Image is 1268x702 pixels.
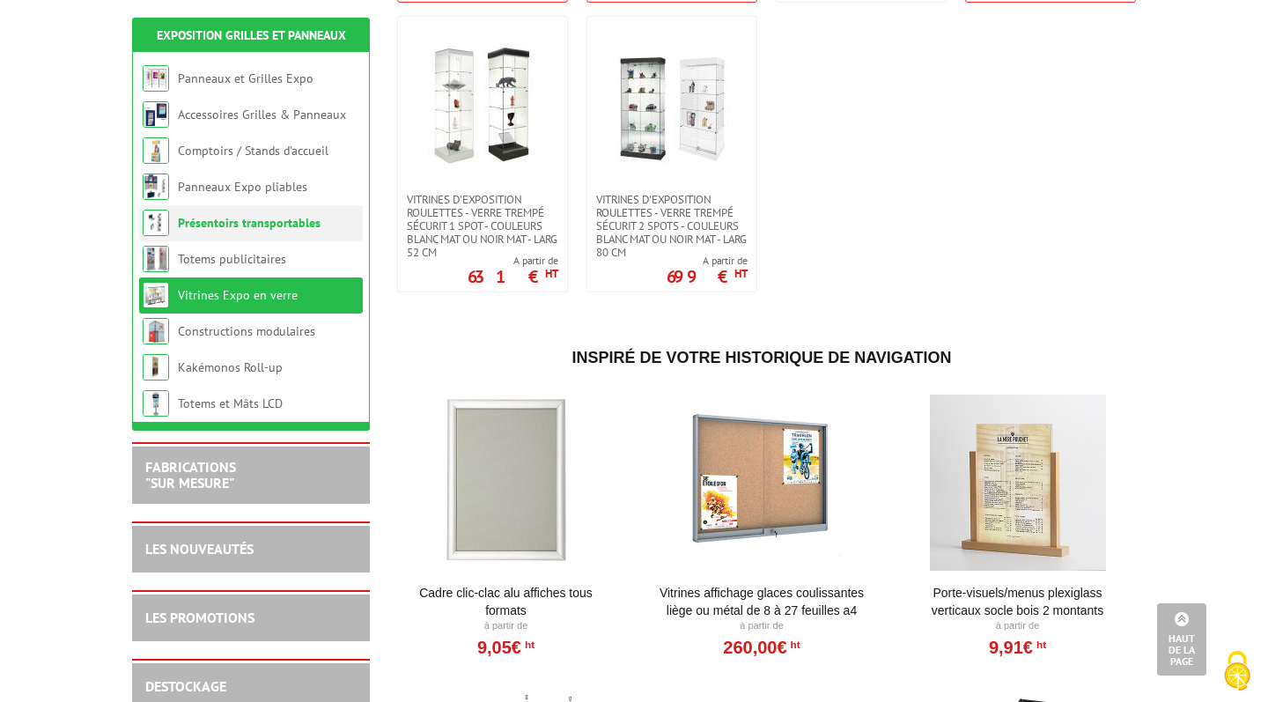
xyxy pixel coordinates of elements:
[667,271,748,282] p: 699 €
[178,215,321,231] a: Présentoirs transportables
[477,642,534,653] a: 9,05€HT
[989,642,1046,653] a: 9,91€HT
[421,43,544,166] img: Vitrines d'exposition roulettes - verre trempé sécurit 1 spot - couleurs blanc mat ou noir mat - ...
[397,584,615,619] a: Cadre Clic-Clac Alu affiches tous formats
[145,609,254,626] a: LES PROMOTIONS
[157,27,346,43] a: Exposition Grilles et Panneaux
[1033,639,1046,651] sup: HT
[571,349,951,366] span: Inspiré de votre historique de navigation
[178,359,283,375] a: Kakémonos Roll-up
[143,174,169,200] img: Panneaux Expo pliables
[653,619,871,633] p: À partir de
[178,107,346,122] a: Accessoires Grilles & Panneaux
[143,246,169,272] img: Totems publicitaires
[407,193,558,259] span: Vitrines d'exposition roulettes - verre trempé sécurit 1 spot - couleurs blanc mat ou noir mat - ...
[143,65,169,92] img: Panneaux et Grilles Expo
[398,193,567,259] a: Vitrines d'exposition roulettes - verre trempé sécurit 1 spot - couleurs blanc mat ou noir mat - ...
[178,251,286,267] a: Totems publicitaires
[397,619,615,633] p: À partir de
[468,271,558,282] p: 631 €
[734,266,748,281] sup: HT
[1157,603,1206,676] a: Haut de la page
[596,193,748,259] span: Vitrines d'exposition roulettes - verre trempé sécurit 2 spots - couleurs blanc mat ou noir mat -...
[723,642,800,653] a: 260,00€HT
[145,677,226,695] a: DESTOCKAGE
[545,266,558,281] sup: HT
[653,584,871,619] a: Vitrines affichage glaces coulissantes liège ou métal de 8 à 27 feuilles A4
[468,254,558,268] span: A partir de
[178,287,298,303] a: Vitrines Expo en verre
[1206,642,1268,702] button: Cookies (fenêtre modale)
[667,254,748,268] span: A partir de
[178,395,283,411] a: Totems et Mâts LCD
[1215,649,1259,693] img: Cookies (fenêtre modale)
[143,101,169,128] img: Accessoires Grilles & Panneaux
[909,584,1126,619] a: Porte-Visuels/Menus Plexiglass Verticaux Socle Bois 2 Montants
[610,43,734,166] img: Vitrines d'exposition roulettes - verre trempé sécurit 2 spots - couleurs blanc mat ou noir mat -...
[143,210,169,236] img: Présentoirs transportables
[178,179,307,195] a: Panneaux Expo pliables
[143,354,169,381] img: Kakémonos Roll-up
[143,282,169,308] img: Vitrines Expo en verre
[143,318,169,344] img: Constructions modulaires
[143,390,169,417] img: Totems et Mâts LCD
[587,193,756,259] a: Vitrines d'exposition roulettes - verre trempé sécurit 2 spots - couleurs blanc mat ou noir mat -...
[143,137,169,164] img: Comptoirs / Stands d'accueil
[145,540,254,558] a: LES NOUVEAUTÉS
[787,639,800,651] sup: HT
[145,458,236,491] a: FABRICATIONS"Sur Mesure"
[521,639,534,651] sup: HT
[178,143,328,159] a: Comptoirs / Stands d'accueil
[178,70,313,86] a: Panneaux et Grilles Expo
[178,323,315,339] a: Constructions modulaires
[909,619,1126,633] p: À partir de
